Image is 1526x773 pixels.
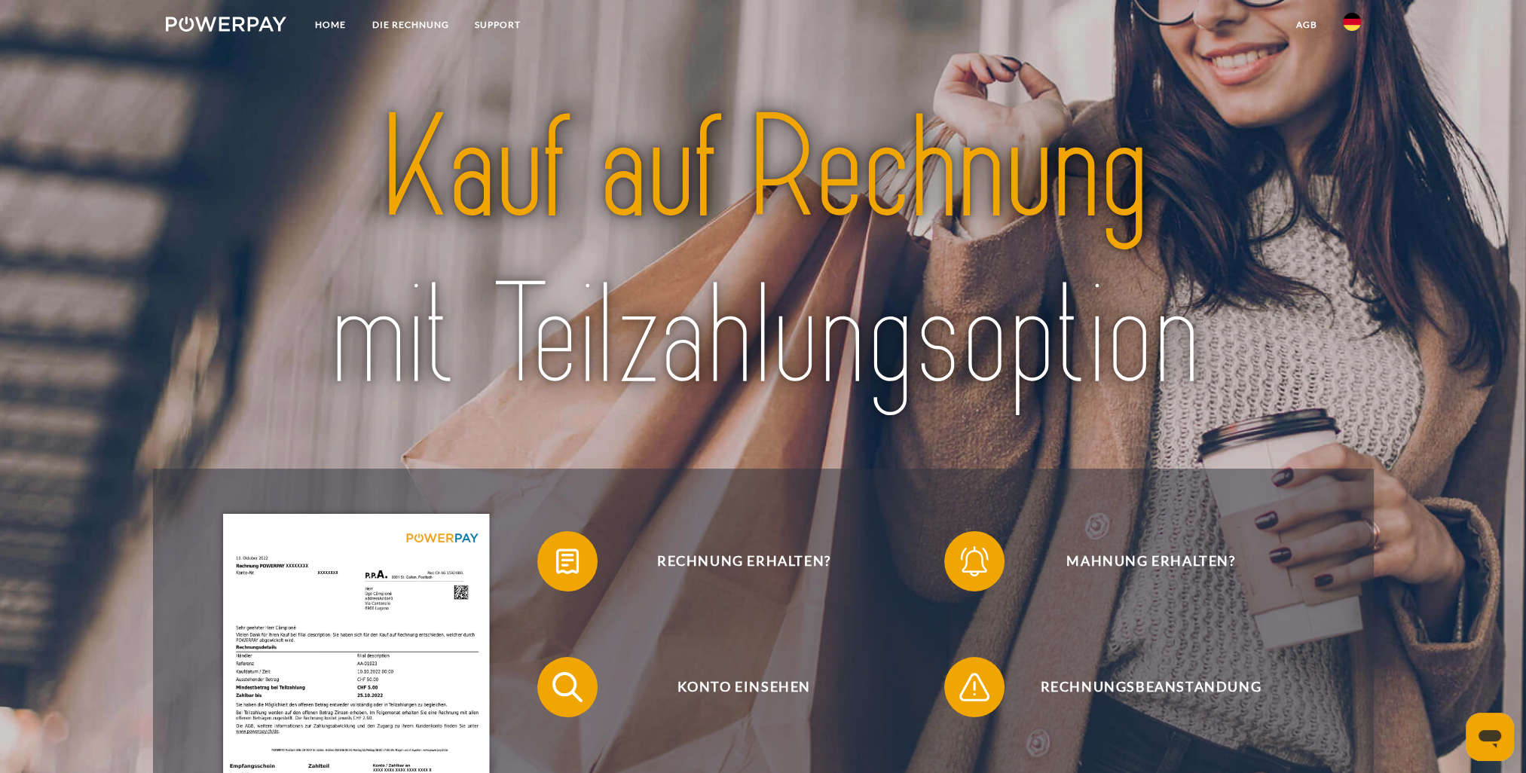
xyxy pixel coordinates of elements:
[944,531,1336,591] button: Mahnung erhalten?
[461,11,533,38] a: SUPPORT
[1466,713,1514,761] iframe: Schaltfläche zum Öffnen des Messaging-Fensters
[359,11,461,38] a: DIE RECHNUNG
[966,657,1335,717] span: Rechnungsbeanstandung
[956,542,993,580] img: qb_bell.svg
[166,17,287,32] img: logo-powerpay-white.svg
[559,657,928,717] span: Konto einsehen
[225,78,1301,429] img: title-powerpay_de.svg
[302,11,359,38] a: Home
[966,531,1335,591] span: Mahnung erhalten?
[537,657,929,717] button: Konto einsehen
[944,657,1336,717] button: Rechnungsbeanstandung
[559,531,928,591] span: Rechnung erhalten?
[549,542,586,580] img: qb_bill.svg
[1343,13,1361,31] img: de
[1283,11,1330,38] a: agb
[537,531,929,591] button: Rechnung erhalten?
[549,668,586,706] img: qb_search.svg
[956,668,993,706] img: qb_warning.svg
